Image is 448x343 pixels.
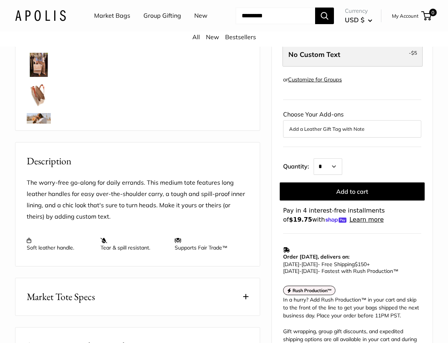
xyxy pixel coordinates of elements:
[283,156,314,175] label: Quantity:
[25,112,52,139] a: Market Tote in Natural
[27,237,93,251] p: Soft leather handle.
[411,50,417,56] span: $5
[289,124,415,133] button: Add a Leather Gift Tag with Note
[355,261,367,268] span: $150
[283,75,342,85] div: or
[15,10,66,21] img: Apolis
[280,182,425,201] button: Add to cart
[27,83,51,107] img: description_Water resistant inner liner.
[345,14,372,26] button: USD $
[283,109,421,138] div: Choose Your Add-ons
[206,33,219,41] a: New
[175,237,241,251] p: Supports Fair Trade™
[299,268,302,274] span: -
[283,268,398,274] span: - Fastest with Rush Production™
[236,8,315,24] input: Search...
[302,261,318,268] span: [DATE]
[27,177,248,222] p: The worry-free go-along for daily errands. This medium tote features long leather handles for eas...
[315,8,334,24] button: Search
[429,9,437,16] span: 0
[194,10,207,21] a: New
[288,76,342,83] a: Customize for Groups
[15,278,260,315] button: Market Tote Specs
[25,81,52,109] a: description_Water resistant inner liner.
[283,253,349,260] strong: Order [DATE], delivers on:
[27,113,51,137] img: Market Tote in Natural
[345,6,372,16] span: Currency
[282,42,423,67] label: Leave Blank
[409,48,417,57] span: -
[283,268,299,274] span: [DATE]
[27,53,51,77] img: Market Tote in Natural
[283,261,299,268] span: [DATE]
[101,237,167,251] p: Tear & spill resistant.
[192,33,200,41] a: All
[27,154,248,168] h2: Description
[27,289,95,304] span: Market Tote Specs
[94,10,130,21] a: Market Bags
[288,50,340,59] span: No Custom Text
[143,10,181,21] a: Group Gifting
[302,268,318,274] span: [DATE]
[293,288,332,293] strong: Rush Production™
[225,33,256,41] a: Bestsellers
[25,51,52,78] a: Market Tote in Natural
[283,261,418,274] p: - Free Shipping +
[345,16,364,24] span: USD $
[392,11,419,20] a: My Account
[299,261,302,268] span: -
[422,11,431,20] a: 0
